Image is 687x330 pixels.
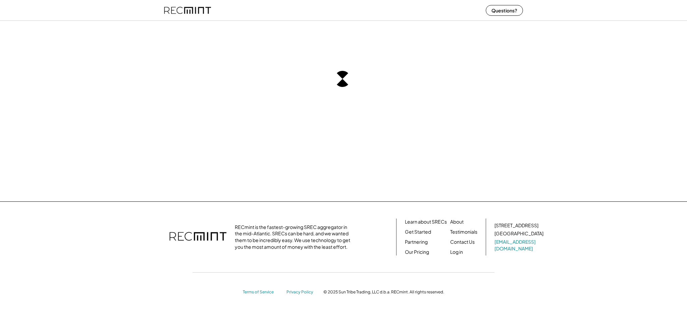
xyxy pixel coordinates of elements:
[450,239,475,245] a: Contact Us
[450,249,463,255] a: Log in
[450,219,464,225] a: About
[164,1,211,19] img: recmint-logotype%403x%20%281%29.jpeg
[494,239,545,252] a: [EMAIL_ADDRESS][DOMAIN_NAME]
[286,289,317,295] a: Privacy Policy
[494,222,538,229] div: [STREET_ADDRESS]
[405,249,429,255] a: Our Pricing
[243,289,280,295] a: Terms of Service
[486,5,523,16] button: Questions?
[235,224,354,250] div: RECmint is the fastest-growing SREC aggregator in the mid-Atlantic. SRECs can be hard, and we wan...
[405,229,431,235] a: Get Started
[405,219,447,225] a: Learn about SRECs
[169,225,226,249] img: recmint-logotype%403x.png
[450,229,477,235] a: Testimonials
[323,289,444,295] div: © 2025 Sun Tribe Trading, LLC d.b.a. RECmint. All rights reserved.
[405,239,428,245] a: Partnering
[494,230,543,237] div: [GEOGRAPHIC_DATA]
